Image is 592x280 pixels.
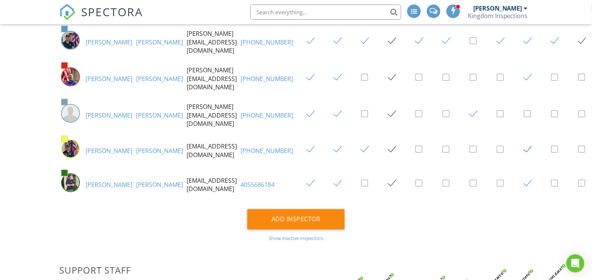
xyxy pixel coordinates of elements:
a: [PERSON_NAME] [136,147,183,155]
input: Search everything... [250,5,401,20]
a: [PHONE_NUMBER] [241,147,293,155]
td: [PERSON_NAME][EMAIL_ADDRESS][DOMAIN_NAME] [185,97,239,133]
a: [PERSON_NAME] [136,111,183,119]
div: Open Intercom Messenger [566,254,584,272]
a: [PERSON_NAME] [136,181,183,189]
td: [EMAIL_ADDRESS][DOMAIN_NAME] [185,134,239,168]
a: [PERSON_NAME] [86,111,132,119]
img: The Best Home Inspection Software - Spectora [59,4,76,20]
img: img_6510.jpeg [61,173,80,192]
img: img_9251.jpg [61,67,80,86]
a: [PERSON_NAME] [136,38,183,46]
a: [PHONE_NUMBER] [241,111,293,119]
a: [PHONE_NUMBER] [241,75,293,83]
a: [PHONE_NUMBER] [241,38,293,46]
div: Show inactive inspectors [59,235,533,241]
a: [PERSON_NAME] [136,75,183,83]
h3: Support Staff [59,265,533,275]
div: Add Inspector [247,209,345,230]
img: image.jpg [61,31,80,50]
a: [PERSON_NAME] [86,75,132,83]
div: [PERSON_NAME] [473,5,522,12]
a: [PERSON_NAME] [86,147,132,155]
img: default-user-f0147aede5fd5fa78ca7ade42f37bd4542148d508eef1c3d3ea960f66861d68b.jpg [61,104,80,123]
a: [PERSON_NAME] [86,181,132,189]
a: 4055686184 [241,181,275,189]
td: [EMAIL_ADDRESS][DOMAIN_NAME] [185,168,239,202]
a: [PERSON_NAME] [86,38,132,46]
td: [PERSON_NAME][EMAIL_ADDRESS][DOMAIN_NAME] [185,60,239,97]
div: Kingdom Inspections [468,12,528,20]
a: SPECTORA [59,10,143,26]
span: SPECTORA [81,4,143,20]
td: [PERSON_NAME][EMAIL_ADDRESS][DOMAIN_NAME] [185,24,239,61]
img: image.jpg [61,139,80,158]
